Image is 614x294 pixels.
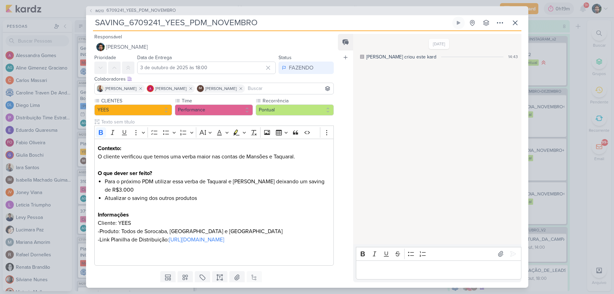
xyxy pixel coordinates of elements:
input: Buscar [246,84,332,93]
label: Time [181,97,253,104]
div: Isabella Machado Guimarães [197,85,204,92]
label: Status [278,55,292,61]
strong: Informações [98,211,129,218]
li: Atualizar o saving dos outros produtos [105,194,330,202]
span: [PERSON_NAME] [106,43,148,51]
div: Editor editing area: main [356,260,521,279]
label: Data de Entrega [137,55,172,61]
strong: O que dever ser feito? [98,170,152,177]
label: Responsável [94,34,122,40]
div: Editor toolbar [356,247,521,260]
p: Cliente: YEES [98,219,330,227]
label: Prioridade [94,55,116,61]
a: [URL][DOMAIN_NAME] [169,236,224,243]
input: Select a date [137,62,276,74]
span: [PERSON_NAME] [105,85,136,92]
div: 14:43 [508,54,518,60]
input: Kard Sem Título [93,17,451,29]
img: Alessandra Gomes [147,85,154,92]
p: -Produto: Todos de Sorocaba, [GEOGRAPHIC_DATA] e [GEOGRAPHIC_DATA] [98,227,330,236]
label: Recorrência [262,97,334,104]
span: [PERSON_NAME] [205,85,237,92]
strong: Contexto: [98,145,121,152]
div: Ligar relógio [456,20,461,26]
button: YEES [94,104,172,116]
li: Para o próximo PDM utilizar essa verba de Taquaral e [PERSON_NAME] deixando um saving de R$3.000 [105,177,330,194]
button: Performance [175,104,253,116]
div: Editor toolbar [94,126,334,139]
div: Colaboradores [94,75,334,83]
img: Nelito Junior [96,43,105,51]
span: [PERSON_NAME] [155,85,187,92]
button: FAZENDO [278,62,334,74]
input: Texto sem título [100,118,334,126]
img: Iara Santos [97,85,104,92]
div: [PERSON_NAME] criou este kard [366,53,436,61]
p: IM [199,87,202,90]
button: Pontual [256,104,334,116]
p: O cliente verificou que temos uma verba maior nas contas de Mansões e Taquaral. [98,153,330,161]
button: [PERSON_NAME] [94,41,334,53]
p: -Link Planilha de Distribuição: [98,236,330,260]
label: CLIENTES [101,97,172,104]
div: Editor editing area: main [94,139,334,266]
div: FAZENDO [289,64,313,72]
